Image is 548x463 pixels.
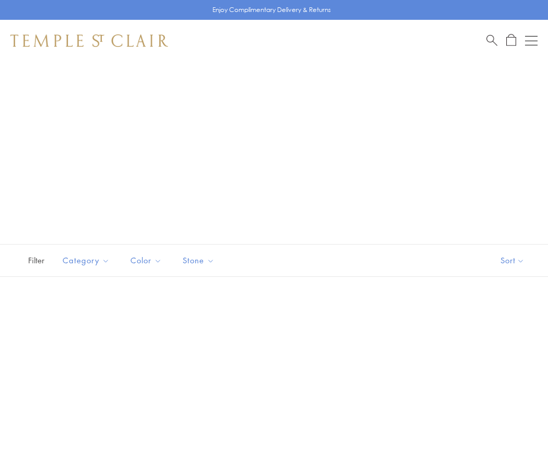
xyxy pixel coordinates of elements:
[506,34,516,47] a: Open Shopping Bag
[175,249,222,272] button: Stone
[177,254,222,267] span: Stone
[477,245,548,276] button: Show sort by
[10,34,168,47] img: Temple St. Clair
[486,34,497,47] a: Search
[212,5,331,15] p: Enjoy Complimentary Delivery & Returns
[123,249,170,272] button: Color
[55,249,117,272] button: Category
[57,254,117,267] span: Category
[525,34,538,47] button: Open navigation
[125,254,170,267] span: Color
